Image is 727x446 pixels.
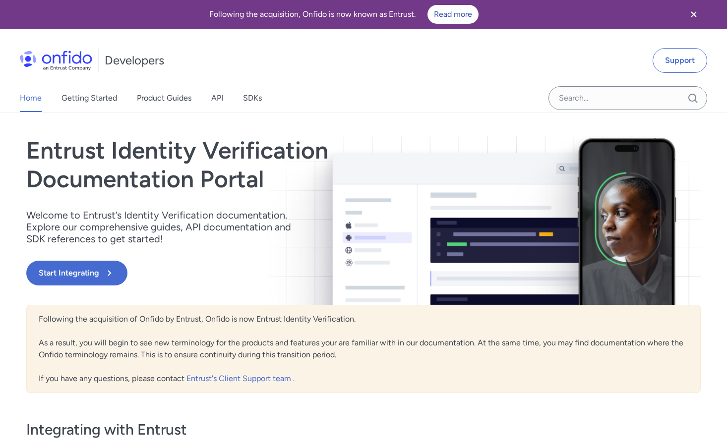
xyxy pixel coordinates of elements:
[26,305,701,393] div: Following the acquisition of Onfido by Entrust, Onfido is now Entrust Identity Verification. As a...
[427,5,479,24] a: Read more
[211,84,223,112] a: API
[12,5,675,24] div: Following the acquisition, Onfido is now known as Entrust.
[243,84,262,112] a: SDKs
[26,420,701,440] h3: Integrating with Entrust
[26,209,304,245] p: Welcome to Entrust’s Identity Verification documentation. Explore our comprehensive guides, API d...
[26,261,127,285] button: Start Integrating
[26,261,498,285] a: Start Integrating
[61,84,117,112] a: Getting Started
[548,86,707,110] input: Onfido search input field
[675,2,712,27] button: Close banner
[688,8,700,20] svg: Close banner
[653,48,707,73] a: Support
[20,51,92,70] img: Onfido Logo
[137,84,191,112] a: Product Guides
[26,136,498,193] h1: Entrust Identity Verification Documentation Portal
[186,374,293,383] a: Entrust's Client Support team
[105,53,164,68] h1: Developers
[20,84,42,112] a: Home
